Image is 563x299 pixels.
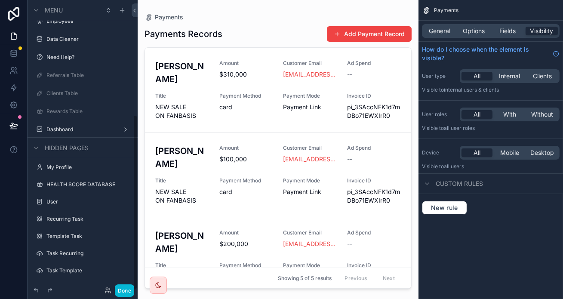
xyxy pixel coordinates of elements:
span: Desktop [531,148,554,157]
label: Clients Table [46,90,131,97]
span: Custom rules [436,179,483,188]
span: General [429,27,451,35]
label: User [46,198,131,205]
label: User type [422,73,456,80]
span: Hidden pages [45,144,89,152]
span: With [503,110,516,119]
span: Visibility [530,27,554,35]
label: Task Recurring [46,250,131,257]
label: Dashboard [46,126,119,133]
span: Clients [533,72,552,80]
span: All [474,72,480,80]
label: Referrals Table [46,72,131,79]
label: Template Task [46,233,131,240]
label: Employees [46,18,131,25]
span: Options [463,27,485,35]
a: How do I choose when the element is visible? [422,45,560,62]
label: Data Cleaner [46,36,131,43]
span: Fields [500,27,516,35]
span: Mobile [500,148,519,157]
p: Visible to [422,86,560,93]
span: Without [532,110,554,119]
label: Recurring Task [46,216,131,222]
label: My Profile [46,164,131,171]
label: HEALTH SCORE DATABASE [46,181,131,188]
label: Rewards Table [46,108,131,115]
label: Task Template [46,267,131,274]
span: All [474,148,480,157]
span: How do I choose when the element is visible? [422,45,549,62]
span: Showing 5 of 5 results [278,275,332,282]
span: All user roles [444,125,475,131]
button: Done [115,284,134,297]
label: Device [422,149,456,156]
span: Internal [499,72,520,80]
span: Menu [45,6,63,15]
span: Internal users & clients [444,86,499,93]
p: Visible to [422,163,560,170]
span: all users [444,163,464,170]
span: Payments [434,7,458,14]
button: New rule [422,201,467,215]
label: Need Help? [46,54,131,61]
label: User roles [422,111,456,118]
span: All [474,110,480,119]
span: New rule [428,204,461,212]
p: Visible to [422,125,560,132]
